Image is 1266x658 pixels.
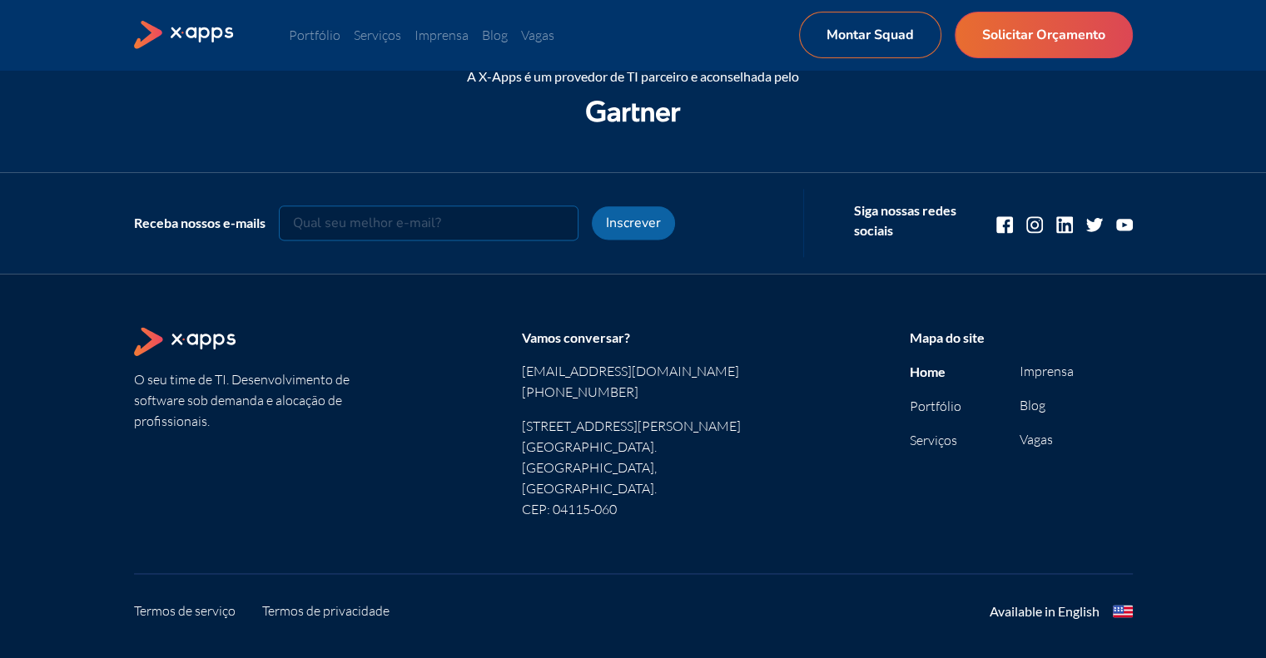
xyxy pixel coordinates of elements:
a: Vagas [521,27,554,43]
section: O seu time de TI. Desenvolvimento de software sob demanda e alocação de profissionais. [134,327,357,520]
a: Imprensa [1020,363,1074,379]
a: Blog [482,27,508,43]
a: [EMAIL_ADDRESS][DOMAIN_NAME] [522,361,745,382]
div: Available in English [990,601,1100,621]
a: [PHONE_NUMBER] [522,382,745,403]
input: Qual seu melhor e-mail? [279,205,578,240]
a: Serviços [910,432,957,448]
div: A X-Apps é um provedor de TI parceiro e aconselhada pelo [134,67,1133,87]
div: Receba nossos e-mails [134,213,266,233]
a: Montar Squad [799,12,941,58]
a: Solicitar Orçamento [955,12,1133,58]
button: Inscrever [592,206,675,240]
p: [STREET_ADDRESS][PERSON_NAME] [522,416,745,437]
p: CEP: 04115-060 [522,499,745,520]
a: Vagas [1020,431,1053,448]
p: [GEOGRAPHIC_DATA]. [GEOGRAPHIC_DATA], [GEOGRAPHIC_DATA]. [522,437,745,499]
a: Serviços [354,27,401,43]
a: Portfólio [910,398,961,414]
a: Available in English [990,601,1133,621]
a: Portfólio [289,27,340,43]
a: Imprensa [415,27,469,43]
a: Home [910,364,946,379]
div: Vamos conversar? [522,327,745,348]
div: Mapa do site [910,327,1133,348]
a: Termos de serviço [134,601,236,621]
div: Siga nossas redes sociais [854,200,970,240]
a: Termos de privacidade [262,601,390,621]
a: Blog [1020,397,1045,413]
